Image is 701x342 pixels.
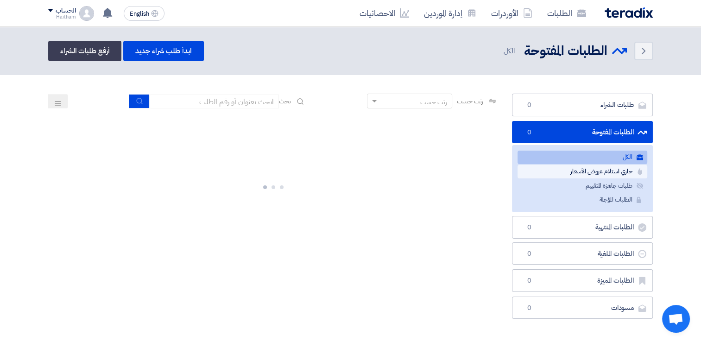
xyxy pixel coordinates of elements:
[130,11,149,17] span: English
[524,304,535,313] span: 0
[503,46,517,57] span: الكل
[512,242,653,265] a: الطلبات الملغية0
[662,305,690,333] div: Open chat
[279,96,291,106] span: بحث
[512,269,653,292] a: الطلبات المميزة0
[48,41,121,61] a: أرفع طلبات الشراء
[457,96,483,106] span: رتب حسب
[352,2,417,24] a: الاحصائيات
[417,2,484,24] a: إدارة الموردين
[512,121,653,144] a: الطلبات المفتوحة0
[524,101,535,110] span: 0
[524,42,607,60] h2: الطلبات المفتوحة
[518,165,647,178] a: جاري استلام عروض الأسعار
[484,2,540,24] a: الأوردرات
[518,151,647,164] a: الكل
[524,223,535,232] span: 0
[420,97,447,107] div: رتب حسب
[124,6,164,21] button: English
[56,7,76,15] div: الحساب
[524,249,535,259] span: 0
[524,276,535,285] span: 0
[149,95,279,108] input: ابحث بعنوان أو رقم الطلب
[512,94,653,116] a: طلبات الشراء0
[524,128,535,137] span: 0
[518,193,647,207] a: الطلبات المؤجلة
[512,297,653,319] a: مسودات0
[79,6,94,21] img: profile_test.png
[540,2,594,24] a: الطلبات
[48,14,76,19] div: Haitham
[512,216,653,239] a: الطلبات المنتهية0
[123,41,203,61] a: ابدأ طلب شراء جديد
[605,7,653,18] img: Teradix logo
[518,179,647,193] a: طلبات جاهزة للتقييم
